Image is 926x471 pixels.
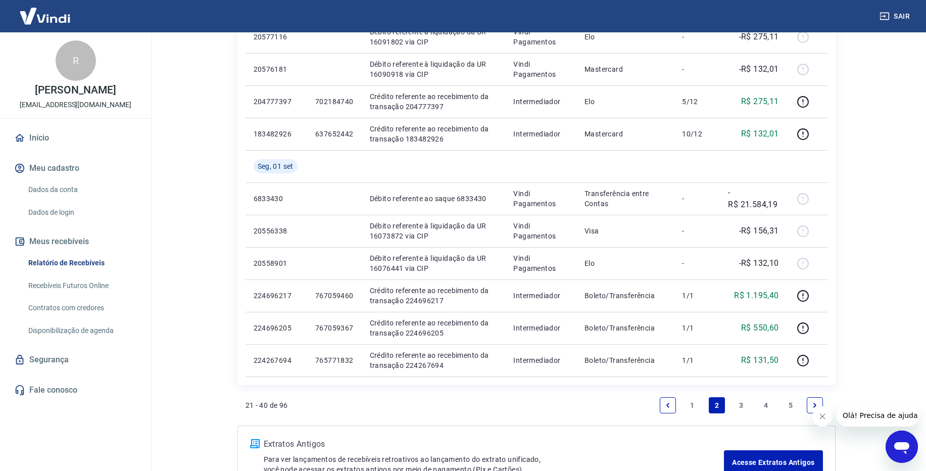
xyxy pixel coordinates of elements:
p: -R$ 132,10 [739,257,779,269]
p: 224267694 [254,355,299,365]
p: Débito referente à liquidação da UR 16073872 via CIP [370,221,498,241]
p: 5/12 [682,97,712,107]
p: - [682,258,712,268]
p: Débito referente à liquidação da UR 16076441 via CIP [370,253,498,273]
button: Meus recebíveis [12,230,139,253]
p: 20556338 [254,226,299,236]
a: Contratos com credores [24,298,139,318]
a: Dados de login [24,202,139,223]
img: ícone [250,439,260,448]
iframe: Fechar mensagem [812,406,833,427]
p: -R$ 275,11 [739,31,779,43]
p: Visa [584,226,666,236]
p: 224696205 [254,323,299,333]
div: R [56,40,96,81]
p: Mastercard [584,64,666,74]
p: 183482926 [254,129,299,139]
p: 767059367 [315,323,354,333]
p: R$ 275,11 [741,96,779,108]
p: Crédito referente ao recebimento da transação 183482926 [370,124,498,144]
p: 224696217 [254,291,299,301]
p: Débito referente ao saque 6833430 [370,194,498,204]
a: Dados da conta [24,179,139,200]
p: Débito referente à liquidação da UR 16090918 via CIP [370,59,498,79]
p: Elo [584,32,666,42]
p: Crédito referente ao recebimento da transação 204777397 [370,91,498,112]
a: Início [12,127,139,149]
p: 20577116 [254,32,299,42]
a: Segurança [12,349,139,371]
p: - [682,32,712,42]
p: 20576181 [254,64,299,74]
p: - [682,194,712,204]
p: -R$ 156,31 [739,225,779,237]
p: Mastercard [584,129,666,139]
p: R$ 131,50 [741,354,779,366]
p: Elo [584,258,666,268]
a: Next page [807,397,823,413]
p: 204777397 [254,97,299,107]
p: 767059460 [315,291,354,301]
p: Boleto/Transferência [584,355,666,365]
p: Vindi Pagamentos [513,27,568,47]
a: Disponibilização de agenda [24,320,139,341]
a: Relatório de Recebíveis [24,253,139,273]
p: - [682,226,712,236]
p: 702184740 [315,97,354,107]
p: 1/1 [682,323,712,333]
a: Fale conosco [12,379,139,401]
p: R$ 132,01 [741,128,779,140]
p: 21 - 40 de 96 [246,400,288,410]
p: Boleto/Transferência [584,291,666,301]
p: Crédito referente ao recebimento da transação 224696217 [370,286,498,306]
iframe: Mensagem da empresa [837,404,918,427]
p: Crédito referente ao recebimento da transação 224267694 [370,350,498,370]
a: Page 4 [758,397,774,413]
p: R$ 1.195,40 [734,290,778,302]
a: Recebíveis Futuros Online [24,275,139,296]
p: -R$ 132,01 [739,63,779,75]
span: Seg, 01 set [258,161,294,171]
a: Page 1 [684,397,700,413]
img: Vindi [12,1,78,31]
p: 765771832 [315,355,354,365]
p: Intermediador [513,129,568,139]
p: 1/1 [682,355,712,365]
p: 637652442 [315,129,354,139]
a: Page 3 [733,397,749,413]
p: - [682,64,712,74]
p: Elo [584,97,666,107]
p: Vindi Pagamentos [513,59,568,79]
iframe: Botão para abrir a janela de mensagens [886,431,918,463]
a: Previous page [660,397,676,413]
p: -R$ 21.584,19 [728,186,778,211]
p: 20558901 [254,258,299,268]
p: Intermediador [513,291,568,301]
p: Débito referente à liquidação da UR 16091802 via CIP [370,27,498,47]
p: Extratos Antigos [264,438,724,450]
p: 1/1 [682,291,712,301]
p: Crédito referente ao recebimento da transação 224696205 [370,318,498,338]
p: Intermediador [513,355,568,365]
p: 10/12 [682,129,712,139]
p: Boleto/Transferência [584,323,666,333]
p: Transferência entre Contas [584,189,666,209]
p: Vindi Pagamentos [513,253,568,273]
button: Sair [878,7,914,26]
p: Intermediador [513,323,568,333]
a: Page 5 [783,397,799,413]
button: Meu cadastro [12,157,139,179]
p: Vindi Pagamentos [513,189,568,209]
p: Intermediador [513,97,568,107]
a: Page 2 is your current page [709,397,725,413]
p: [EMAIL_ADDRESS][DOMAIN_NAME] [20,100,131,110]
p: Vindi Pagamentos [513,221,568,241]
p: [PERSON_NAME] [35,85,116,96]
p: 6833430 [254,194,299,204]
p: R$ 550,60 [741,322,779,334]
ul: Pagination [656,393,827,417]
span: Olá! Precisa de ajuda? [6,7,85,15]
